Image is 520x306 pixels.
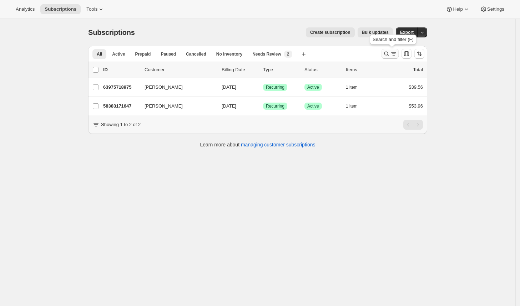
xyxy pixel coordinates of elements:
[45,6,76,12] span: Subscriptions
[358,27,393,37] button: Bulk updates
[298,49,309,59] button: Create new view
[103,101,423,111] div: 58383171647[PERSON_NAME][DATE]SuccessRecurringSuccessActive1 item$53.96
[86,6,97,12] span: Tools
[409,84,423,90] span: $39.56
[161,51,176,57] span: Paused
[145,84,183,91] span: [PERSON_NAME]
[11,4,39,14] button: Analytics
[346,66,382,73] div: Items
[101,121,141,128] p: Showing 1 to 2 of 2
[103,103,139,110] p: 58383171647
[413,66,423,73] p: Total
[40,4,81,14] button: Subscriptions
[476,4,509,14] button: Settings
[88,28,135,36] span: Subscriptions
[252,51,281,57] span: Needs Review
[310,30,350,35] span: Create subscription
[145,103,183,110] span: [PERSON_NAME]
[263,66,299,73] div: Type
[307,84,319,90] span: Active
[186,51,206,57] span: Cancelled
[135,51,151,57] span: Prepaid
[382,49,399,59] button: Search and filter results
[140,82,212,93] button: [PERSON_NAME]
[287,51,289,57] span: 2
[103,84,139,91] p: 63975718975
[266,103,284,109] span: Recurring
[346,84,358,90] span: 1 item
[222,103,236,109] span: [DATE]
[16,6,35,12] span: Analytics
[414,49,424,59] button: Sort the results
[403,120,423,130] nav: Pagination
[103,66,423,73] div: IDCustomerBilling DateTypeStatusItemsTotal
[346,82,365,92] button: 1 item
[82,4,109,14] button: Tools
[441,4,474,14] button: Help
[241,142,315,147] a: managing customer subscriptions
[222,66,257,73] p: Billing Date
[304,66,340,73] p: Status
[362,30,389,35] span: Bulk updates
[216,51,242,57] span: No inventory
[266,84,284,90] span: Recurring
[97,51,102,57] span: All
[402,49,412,59] button: Customize table column order and visibility
[396,27,418,37] button: Export
[346,101,365,111] button: 1 item
[487,6,504,12] span: Settings
[306,27,355,37] button: Create subscription
[103,66,139,73] p: ID
[453,6,463,12] span: Help
[409,103,423,109] span: $53.96
[200,141,315,148] p: Learn more about
[222,84,236,90] span: [DATE]
[112,51,125,57] span: Active
[346,103,358,109] span: 1 item
[145,66,216,73] p: Customer
[103,82,423,92] div: 63975718975[PERSON_NAME][DATE]SuccessRecurringSuccessActive1 item$39.56
[307,103,319,109] span: Active
[140,100,212,112] button: [PERSON_NAME]
[400,30,414,35] span: Export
